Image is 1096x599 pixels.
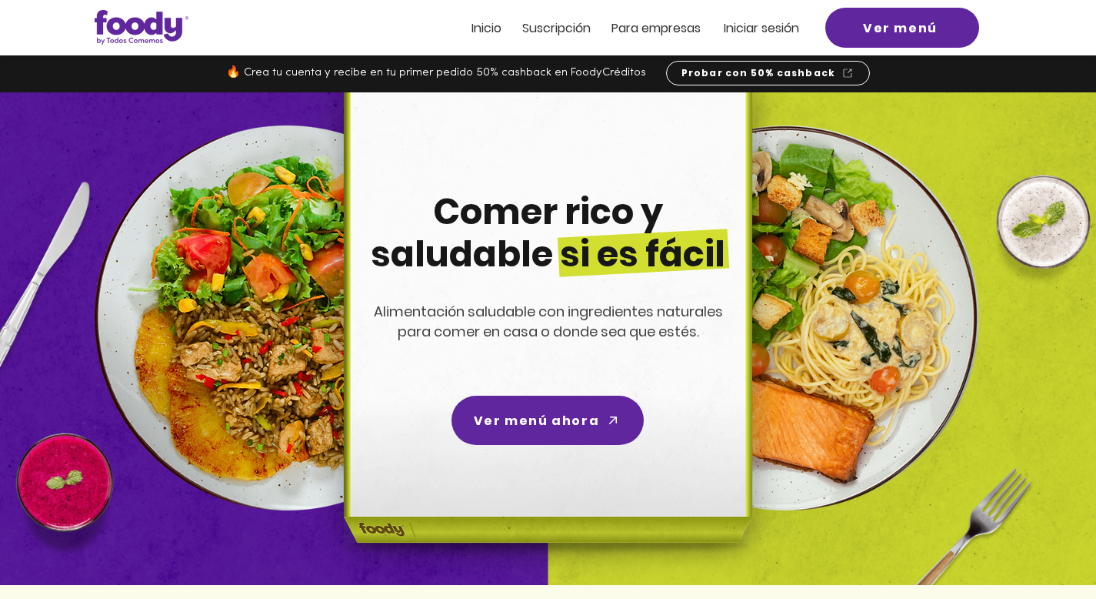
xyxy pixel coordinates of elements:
[611,19,626,37] span: Pa
[522,19,591,37] span: Suscripción
[522,22,591,35] a: Suscripción
[471,19,501,37] span: Inicio
[301,92,790,585] img: headline-center-compress.png
[626,19,701,37] span: ra empresas
[95,125,479,510] img: left-dish-compress.png
[863,18,938,38] span: Ver menú
[374,302,723,341] span: Alimentación saludable con ingredientes naturales para comer en casa o donde sea que estés.
[471,22,501,35] a: Inicio
[474,411,599,430] span: Ver menú ahora
[451,396,644,445] a: Ver menú ahora
[611,22,701,35] a: Para empresas
[666,61,870,85] a: Probar con 50% cashback
[95,10,188,45] img: Logo_Foody V2.0.0 (3).png
[1007,510,1081,584] iframe: Messagebird Livechat Widget
[724,19,799,37] span: Iniciar sesión
[825,8,979,48] a: Ver menú
[681,66,836,80] span: Probar con 50% cashback
[226,67,646,79] span: 🔥 Crea tu cuenta y recibe en tu primer pedido 50% cashback en FoodyCréditos
[724,22,799,35] a: Iniciar sesión
[371,187,725,279] span: Comer rico y saludable si es fácil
